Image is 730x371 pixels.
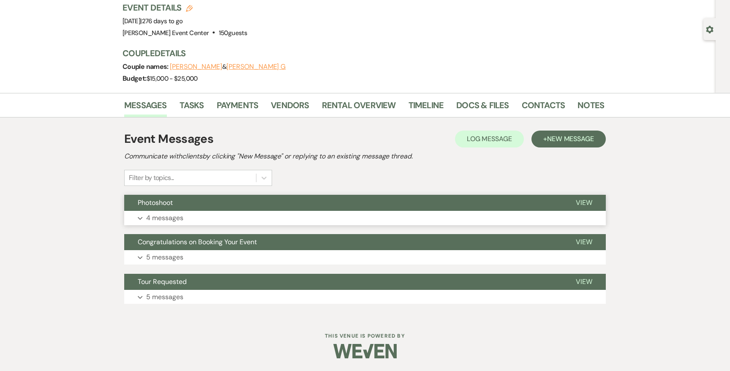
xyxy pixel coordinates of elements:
img: Weven Logo [333,336,397,366]
button: [PERSON_NAME] [170,63,222,70]
span: Couple names: [123,62,170,71]
h3: Couple Details [123,47,596,59]
span: Log Message [467,134,512,143]
span: 276 days to go [142,17,183,25]
a: Payments [217,98,259,117]
span: [PERSON_NAME] Event Center [123,29,209,37]
div: Filter by topics... [129,173,174,183]
a: Docs & Files [456,98,509,117]
span: Congratulations on Booking Your Event [138,237,257,246]
p: 5 messages [146,292,183,303]
p: 4 messages [146,213,183,224]
button: [PERSON_NAME] G [226,63,286,70]
a: Messages [124,98,167,117]
span: $15,000 - $25,000 [147,74,198,83]
span: & [170,63,286,71]
button: Open lead details [706,25,714,33]
h1: Event Messages [124,130,213,148]
span: New Message [547,134,594,143]
span: Tour Requested [138,277,187,286]
span: [DATE] [123,17,183,25]
button: View [562,274,606,290]
span: Photoshoot [138,198,173,207]
h3: Event Details [123,2,247,14]
a: Tasks [180,98,204,117]
a: Rental Overview [322,98,396,117]
button: +New Message [531,131,606,147]
button: 5 messages [124,290,606,304]
a: Vendors [271,98,309,117]
span: View [576,198,592,207]
button: Congratulations on Booking Your Event [124,234,562,250]
button: 4 messages [124,211,606,225]
span: View [576,237,592,246]
button: View [562,234,606,250]
p: 5 messages [146,252,183,263]
span: View [576,277,592,286]
h2: Communicate with clients by clicking "New Message" or replying to an existing message thread. [124,151,606,161]
a: Timeline [409,98,444,117]
span: | [140,17,182,25]
a: Notes [577,98,604,117]
span: Budget: [123,74,147,83]
button: Photoshoot [124,195,562,211]
button: 5 messages [124,250,606,265]
button: Log Message [455,131,524,147]
button: View [562,195,606,211]
span: 150 guests [219,29,247,37]
a: Contacts [522,98,565,117]
button: Tour Requested [124,274,562,290]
